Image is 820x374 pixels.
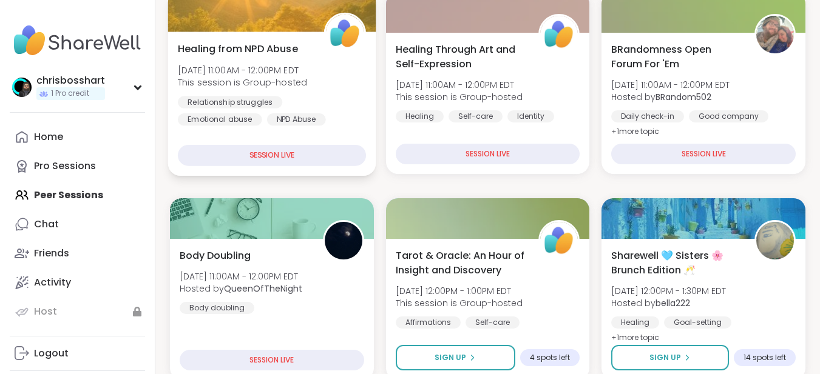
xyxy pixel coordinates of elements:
[396,297,523,309] span: This session is Group-hosted
[36,74,105,87] div: chrisbosshart
[611,144,796,164] div: SESSION LIVE
[396,345,516,370] button: Sign Up
[325,222,362,259] img: QueenOfTheNight
[325,15,364,53] img: ShareWell
[10,339,145,368] a: Logout
[224,282,302,295] b: QueenOfTheNight
[10,297,145,326] a: Host
[611,79,730,91] span: [DATE] 11:00AM - 12:00PM EDT
[396,79,523,91] span: [DATE] 11:00AM - 12:00PM EDT
[10,268,145,297] a: Activity
[34,247,69,260] div: Friends
[611,316,659,329] div: Healing
[178,41,298,56] span: Healing from NPD Abuse
[744,353,786,362] span: 14 spots left
[34,218,59,231] div: Chat
[756,222,794,259] img: bella222
[180,249,251,263] span: Body Doubling
[396,285,523,297] span: [DATE] 12:00PM - 1:00PM EDT
[34,130,63,144] div: Home
[611,42,741,72] span: BRandomness Open Forum For 'Em
[611,297,726,309] span: Hosted by
[449,110,503,122] div: Self-care
[178,64,307,76] span: [DATE] 11:00AM - 12:00PM EDT
[178,145,366,166] div: SESSION LIVE
[178,113,262,125] div: Emotional abuse
[507,110,554,122] div: Identity
[180,270,302,282] span: [DATE] 11:00AM - 12:00PM EDT
[435,352,466,363] span: Sign Up
[12,78,32,97] img: chrisbosshart
[396,110,444,122] div: Healing
[656,297,690,309] b: bella222
[466,316,520,329] div: Self-care
[540,16,578,53] img: ShareWell
[267,113,326,125] div: NPD Abuse
[34,305,57,318] div: Host
[396,249,526,278] span: Tarot & Oracle: An Hour of Insight and Discovery
[396,144,580,164] div: SESSION LIVE
[178,76,307,88] span: This session is Group-hosted
[10,210,145,239] a: Chat
[611,91,730,103] span: Hosted by
[10,19,145,62] img: ShareWell Nav Logo
[611,249,741,278] span: Sharewell 🩵 Sisters 🌸 Brunch Edition 🥂
[10,122,145,152] a: Home
[689,110,768,122] div: Good company
[178,96,282,108] div: Relationship struggles
[34,347,69,360] div: Logout
[530,353,570,362] span: 4 spots left
[611,285,726,297] span: [DATE] 12:00PM - 1:30PM EDT
[180,282,302,295] span: Hosted by
[396,316,461,329] div: Affirmations
[540,222,578,259] img: ShareWell
[611,345,729,370] button: Sign Up
[664,316,731,329] div: Goal-setting
[51,88,89,99] span: 1 Pro credit
[10,152,145,181] a: Pro Sessions
[756,16,794,53] img: BRandom502
[34,276,71,289] div: Activity
[396,42,526,72] span: Healing Through Art and Self-Expression
[180,350,364,370] div: SESSION LIVE
[34,159,96,173] div: Pro Sessions
[649,352,681,363] span: Sign Up
[656,91,711,103] b: BRandom502
[10,239,145,268] a: Friends
[396,91,523,103] span: This session is Group-hosted
[180,302,254,314] div: Body doubling
[611,110,684,122] div: Daily check-in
